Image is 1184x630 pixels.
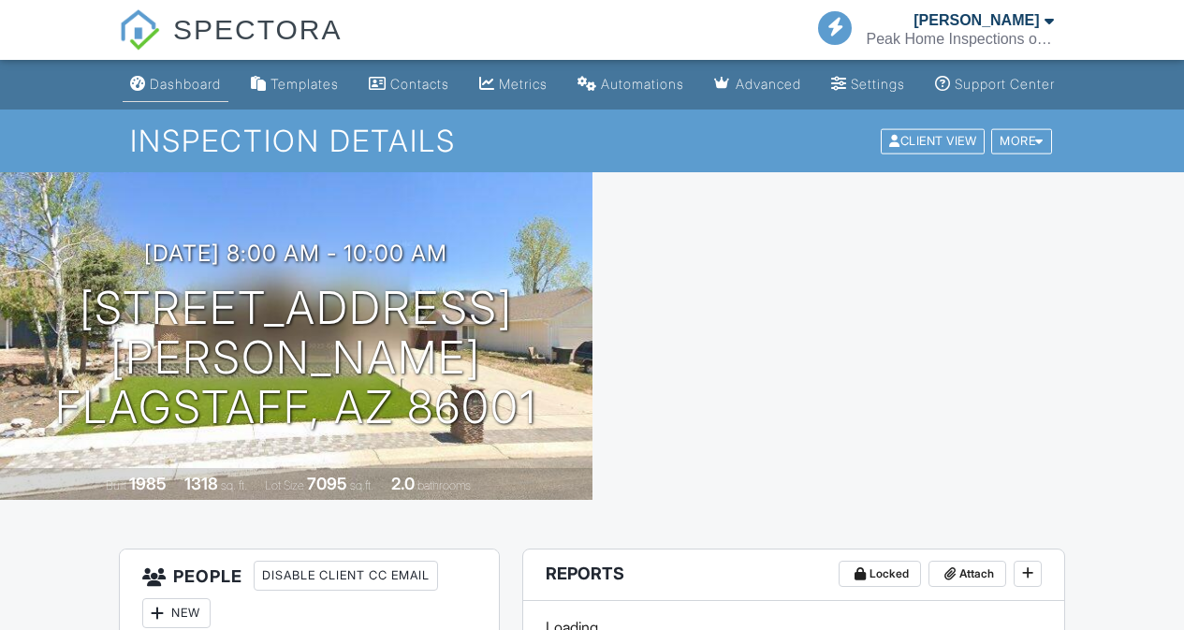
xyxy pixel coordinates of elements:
[142,598,211,628] div: New
[173,9,343,49] span: SPECTORA
[879,133,989,147] a: Client View
[867,30,1054,49] div: Peak Home Inspections of Northern Arizona
[707,67,809,102] a: Advanced
[243,67,346,102] a: Templates
[119,28,343,63] a: SPECTORA
[129,474,167,493] div: 1985
[391,474,415,493] div: 2.0
[824,67,913,102] a: Settings
[265,478,304,492] span: Lot Size
[254,561,438,591] div: Disable Client CC Email
[119,9,160,51] img: The Best Home Inspection Software - Spectora
[570,67,692,102] a: Automations (Basic)
[991,128,1052,154] div: More
[144,241,447,266] h3: [DATE] 8:00 am - 10:00 am
[130,125,1053,157] h1: Inspection Details
[30,284,563,432] h1: [STREET_ADDRESS][PERSON_NAME] Flagstaff, AZ 86001
[914,11,1039,30] div: [PERSON_NAME]
[601,76,684,92] div: Automations
[350,478,373,492] span: sq.ft.
[184,474,218,493] div: 1318
[270,76,339,92] div: Templates
[307,474,347,493] div: 7095
[361,67,457,102] a: Contacts
[150,76,221,92] div: Dashboard
[221,478,247,492] span: sq. ft.
[928,67,1062,102] a: Support Center
[499,76,548,92] div: Metrics
[472,67,555,102] a: Metrics
[390,76,449,92] div: Contacts
[955,76,1055,92] div: Support Center
[851,76,905,92] div: Settings
[417,478,471,492] span: bathrooms
[106,478,126,492] span: Built
[881,128,985,154] div: Client View
[123,67,228,102] a: Dashboard
[736,76,801,92] div: Advanced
